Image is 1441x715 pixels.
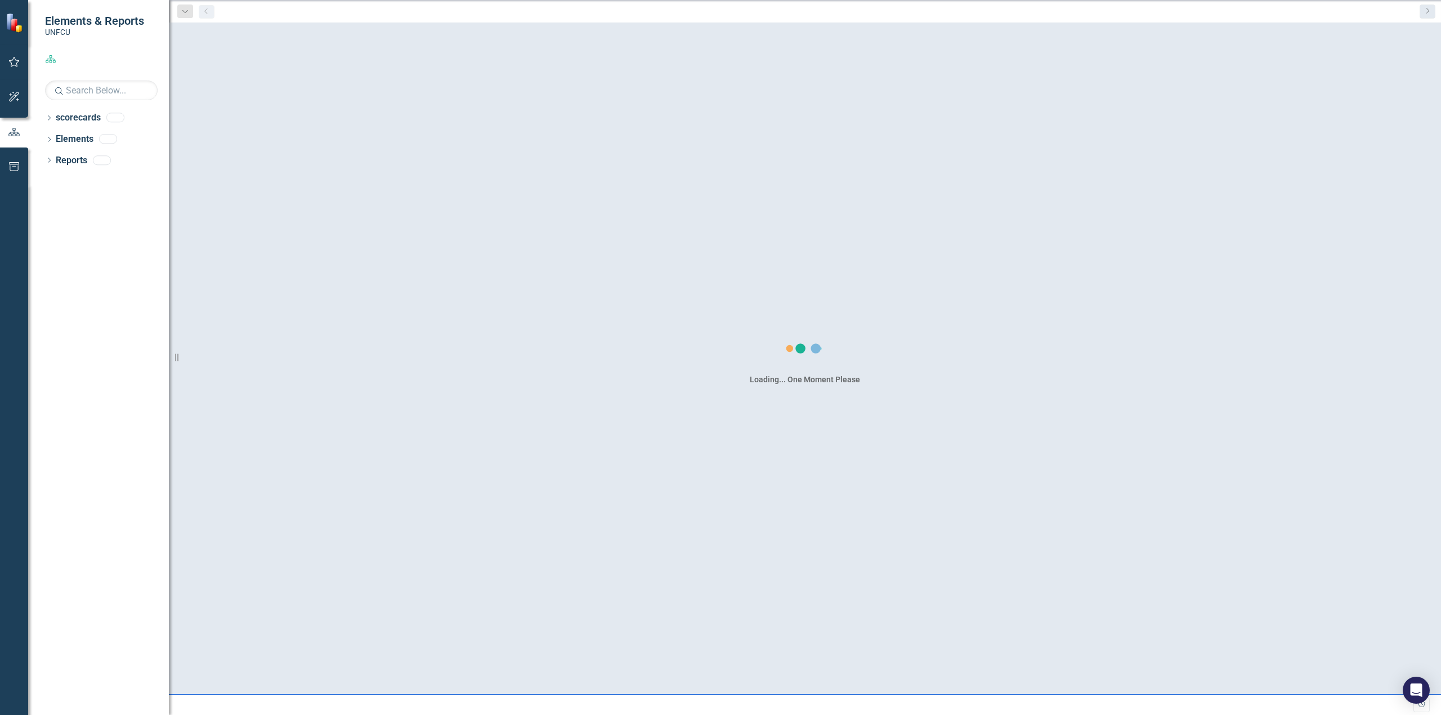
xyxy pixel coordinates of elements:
[750,374,860,385] div: Loading... One Moment Please
[45,81,158,100] input: Search Below...
[56,154,87,167] a: Reports
[45,14,144,28] span: Elements & Reports
[1403,677,1430,704] div: Open Intercom Messenger
[45,28,144,37] small: UNFCU
[6,13,25,33] img: ClearPoint Strategy
[56,133,93,146] a: Elements
[56,111,101,124] a: scorecards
